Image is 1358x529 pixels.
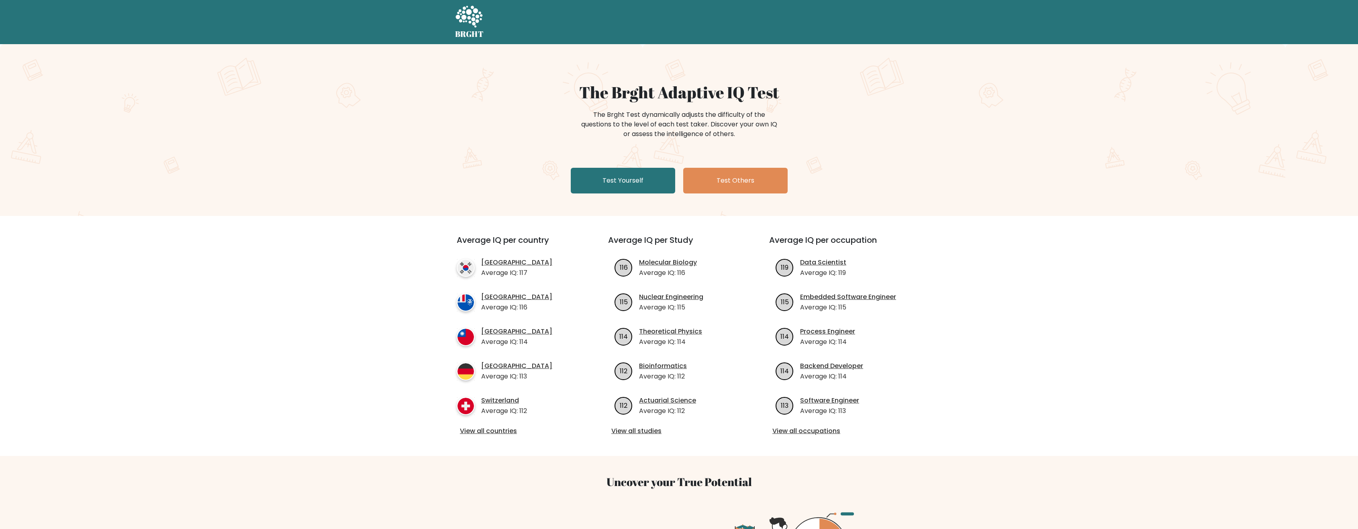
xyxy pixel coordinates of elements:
[481,361,552,371] a: [GEOGRAPHIC_DATA]
[460,426,576,436] a: View all countries
[457,328,475,346] img: country
[639,396,696,405] a: Actuarial Science
[481,268,552,278] p: Average IQ: 117
[457,362,475,380] img: country
[639,258,697,267] a: Molecular Biology
[639,372,687,381] p: Average IQ: 112
[571,168,675,193] a: Test Yourself
[481,303,552,312] p: Average IQ: 116
[579,110,780,139] div: The Brght Test dynamically adjusts the difficulty of the questions to the level of each test take...
[481,396,527,405] a: Switzerland
[481,292,552,302] a: [GEOGRAPHIC_DATA]
[620,262,628,272] text: 116
[639,406,696,416] p: Average IQ: 112
[481,406,527,416] p: Average IQ: 112
[457,259,475,277] img: country
[800,327,855,336] a: Process Engineer
[800,372,863,381] p: Average IQ: 114
[455,29,484,39] h5: BRGHT
[800,396,859,405] a: Software Engineer
[800,406,859,416] p: Average IQ: 113
[639,327,702,336] a: Theoretical Physics
[620,401,627,410] text: 112
[481,337,552,347] p: Average IQ: 114
[620,366,627,375] text: 112
[769,235,911,254] h3: Average IQ per occupation
[800,337,855,347] p: Average IQ: 114
[800,268,846,278] p: Average IQ: 119
[481,327,552,336] a: [GEOGRAPHIC_DATA]
[611,426,747,436] a: View all studies
[800,292,896,302] a: Embedded Software Engineer
[780,366,789,375] text: 114
[639,303,703,312] p: Average IQ: 115
[639,292,703,302] a: Nuclear Engineering
[800,258,846,267] a: Data Scientist
[483,83,875,102] h1: The Brght Adaptive IQ Test
[780,332,789,341] text: 114
[608,235,750,254] h3: Average IQ per Study
[772,426,908,436] a: View all occupations
[481,372,552,381] p: Average IQ: 113
[455,3,484,41] a: BRGHT
[781,262,788,272] text: 119
[800,303,896,312] p: Average IQ: 115
[620,297,628,306] text: 115
[781,297,789,306] text: 115
[683,168,788,193] a: Test Others
[639,337,702,347] p: Average IQ: 114
[457,293,475,311] img: country
[639,268,697,278] p: Average IQ: 116
[481,258,552,267] a: [GEOGRAPHIC_DATA]
[457,397,475,415] img: country
[781,401,788,410] text: 113
[619,332,628,341] text: 114
[457,235,579,254] h3: Average IQ per country
[800,361,863,371] a: Backend Developer
[639,361,687,371] a: Bioinformatics
[419,475,939,489] h3: Uncover your True Potential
